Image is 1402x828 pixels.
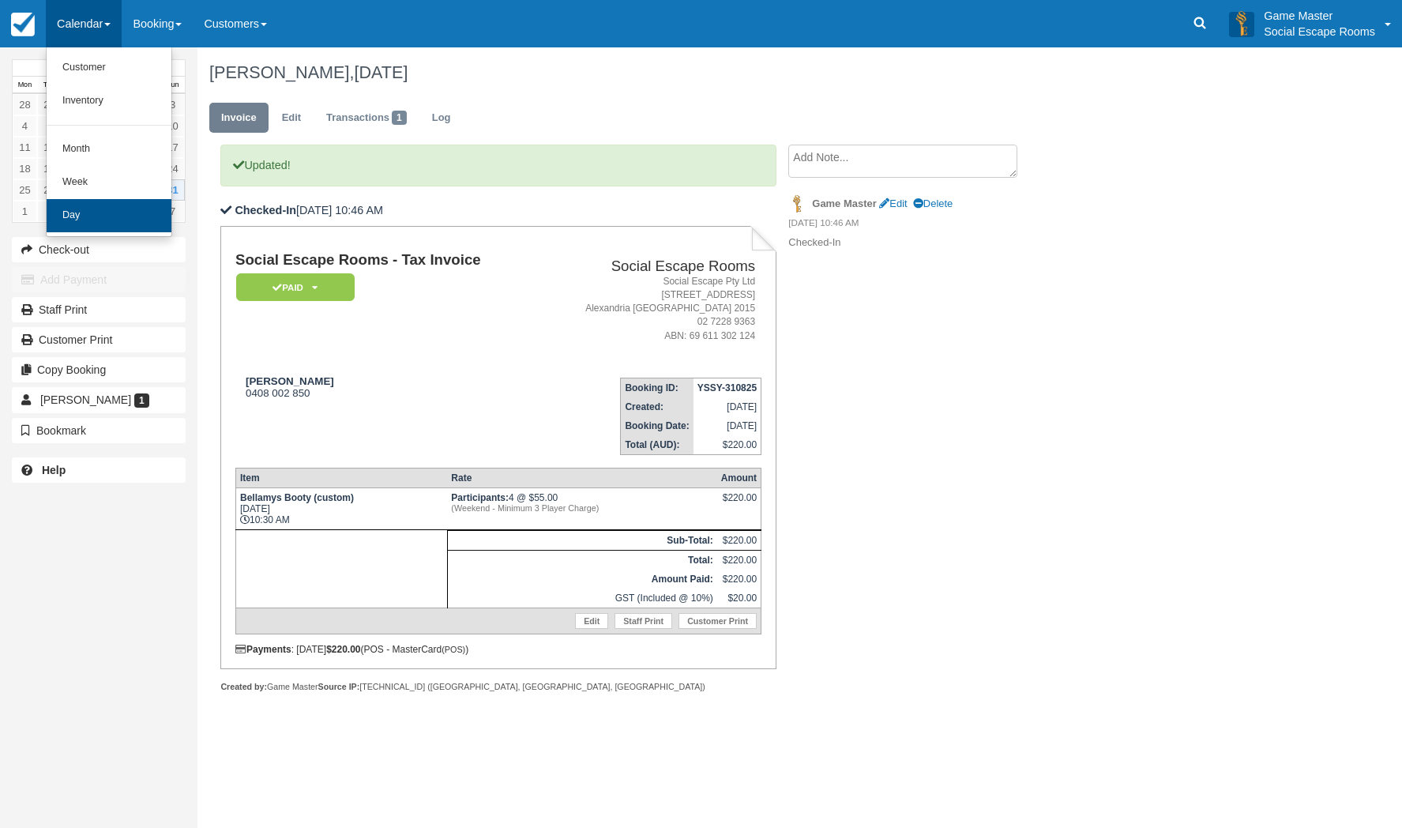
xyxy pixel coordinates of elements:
[13,94,37,115] a: 28
[451,492,509,503] strong: Participants
[13,115,37,137] a: 4
[1264,24,1375,40] p: Social Escape Rooms
[392,111,407,125] span: 1
[812,198,876,209] strong: Game Master
[235,204,296,216] b: Checked-In
[12,297,186,322] a: Staff Print
[13,158,37,179] a: 18
[447,530,716,550] th: Sub-Total:
[314,103,419,134] a: Transactions1
[12,327,186,352] a: Customer Print
[447,468,716,487] th: Rate
[879,198,907,209] a: Edit
[209,63,1237,82] h1: [PERSON_NAME],
[220,145,776,186] p: Updated!
[13,201,37,222] a: 1
[37,137,62,158] a: 12
[134,393,149,408] span: 1
[37,158,62,179] a: 19
[543,275,755,343] address: Social Escape Pty Ltd [STREET_ADDRESS] Alexandria [GEOGRAPHIC_DATA] 2015 02 7228 9363 ABN: 69 611...
[235,487,447,529] td: [DATE] 10:30 AM
[209,103,269,134] a: Invoice
[37,94,62,115] a: 29
[575,613,608,629] a: Edit
[621,378,693,397] th: Booking ID:
[693,435,761,455] td: $220.00
[788,235,1054,250] p: Checked-In
[451,503,712,513] em: (Weekend - Minimum 3 Player Charge)
[717,589,761,608] td: $20.00
[47,166,171,199] a: Week
[160,77,185,94] th: Sun
[235,252,537,269] h1: Social Escape Rooms - Tax Invoice
[693,416,761,435] td: [DATE]
[1264,8,1375,24] p: Game Master
[442,645,465,654] small: (POS)
[37,179,62,201] a: 26
[46,47,172,237] ul: Calendar
[160,201,185,222] a: 7
[543,258,755,275] h2: Social Escape Rooms
[160,179,185,201] a: 31
[13,137,37,158] a: 11
[37,201,62,222] a: 2
[47,133,171,166] a: Month
[236,273,355,301] em: Paid
[447,589,716,608] td: GST (Included @ 10%)
[42,464,66,476] b: Help
[246,375,334,387] strong: [PERSON_NAME]
[220,202,776,219] p: [DATE] 10:46 AM
[788,216,1054,234] em: [DATE] 10:46 AM
[420,103,463,134] a: Log
[13,77,37,94] th: Mon
[160,94,185,115] a: 3
[621,416,693,435] th: Booking Date:
[220,682,267,691] strong: Created by:
[717,530,761,550] td: $220.00
[621,435,693,455] th: Total (AUD):
[240,492,354,503] strong: Bellamys Booty (custom)
[160,137,185,158] a: 17
[615,613,672,629] a: Staff Print
[693,397,761,416] td: [DATE]
[721,492,757,516] div: $220.00
[13,179,37,201] a: 25
[1229,11,1254,36] img: A3
[40,393,131,406] span: [PERSON_NAME]
[235,375,537,399] div: 0408 002 850
[447,570,716,589] th: Amount Paid:
[717,550,761,570] td: $220.00
[47,199,171,232] a: Day
[12,267,186,292] button: Add Payment
[678,613,757,629] a: Customer Print
[12,387,186,412] a: [PERSON_NAME] 1
[270,103,313,134] a: Edit
[447,550,716,570] th: Total:
[160,115,185,137] a: 10
[318,682,360,691] strong: Source IP:
[12,237,186,262] button: Check-out
[913,198,953,209] a: Delete
[235,468,447,487] th: Item
[47,51,171,85] a: Customer
[235,644,761,655] div: : [DATE] (POS - MasterCard )
[12,357,186,382] button: Copy Booking
[47,85,171,118] a: Inventory
[220,681,776,693] div: Game Master [TECHNICAL_ID] ([GEOGRAPHIC_DATA], [GEOGRAPHIC_DATA], [GEOGRAPHIC_DATA])
[11,13,35,36] img: checkfront-main-nav-mini-logo.png
[37,77,62,94] th: Tue
[447,487,716,529] td: 4 @ $55.00
[354,62,408,82] span: [DATE]
[235,644,291,655] strong: Payments
[717,468,761,487] th: Amount
[160,158,185,179] a: 24
[12,457,186,483] a: Help
[697,382,757,393] strong: YSSY-310825
[621,397,693,416] th: Created:
[326,644,360,655] strong: $220.00
[12,418,186,443] button: Bookmark
[717,570,761,589] td: $220.00
[37,115,62,137] a: 5
[235,273,349,302] a: Paid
